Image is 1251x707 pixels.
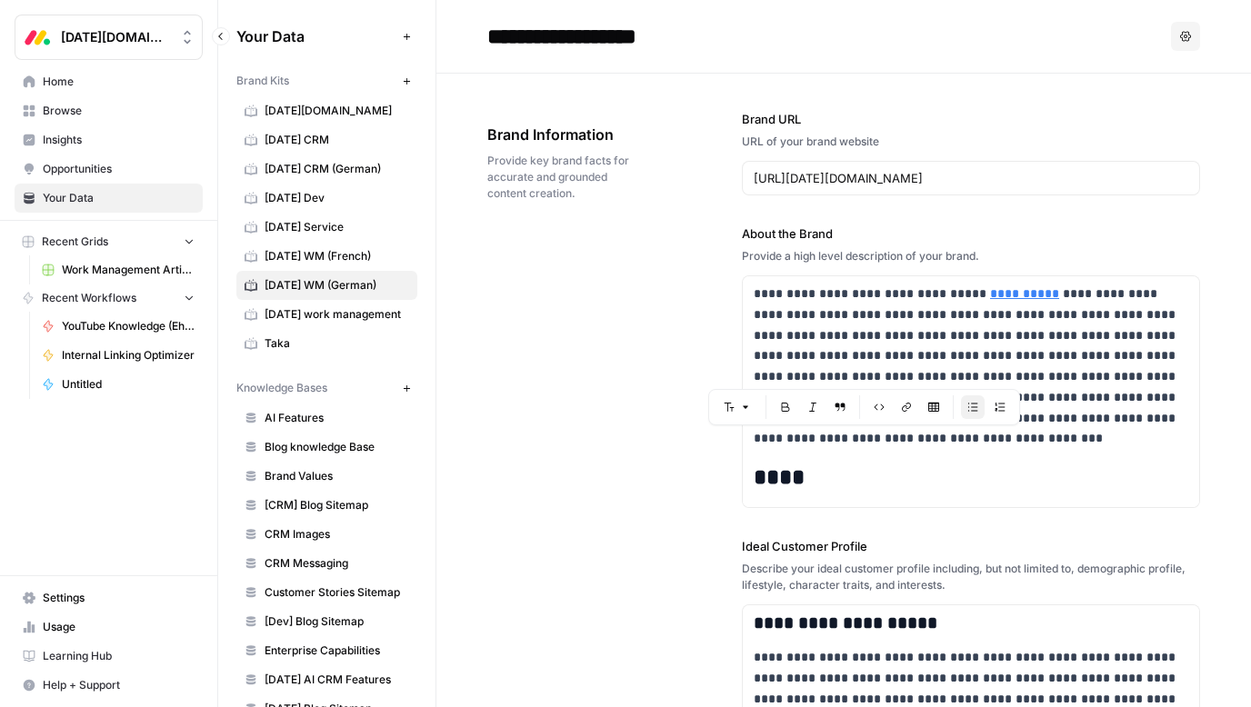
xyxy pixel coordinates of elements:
[236,242,417,271] a: [DATE] WM (French)
[265,642,409,659] span: Enterprise Capabilities
[236,125,417,154] a: [DATE] CRM
[34,255,203,284] a: Work Management Article Grid
[42,234,108,250] span: Recent Grids
[265,132,409,148] span: [DATE] CRM
[236,380,327,396] span: Knowledge Bases
[265,526,409,543] span: CRM Images
[43,619,195,635] span: Usage
[265,190,409,206] span: [DATE] Dev
[236,300,417,329] a: [DATE] work management
[15,284,203,312] button: Recent Workflows
[21,21,54,54] img: Monday.com Logo
[265,161,409,177] span: [DATE] CRM (German)
[15,154,203,184] a: Opportunities
[62,347,195,363] span: Internal Linking Optimizer
[236,271,417,300] a: [DATE] WM (German)
[43,161,195,177] span: Opportunities
[236,520,417,549] a: CRM Images
[236,636,417,665] a: Enterprise Capabilities
[236,213,417,242] a: [DATE] Service
[15,96,203,125] a: Browse
[265,248,409,264] span: [DATE] WM (French)
[265,410,409,426] span: AI Features
[236,433,417,462] a: Blog knowledge Base
[236,96,417,125] a: [DATE][DOMAIN_NAME]
[742,134,1200,150] div: URL of your brand website
[34,341,203,370] a: Internal Linking Optimizer
[15,671,203,700] button: Help + Support
[236,403,417,433] a: AI Features
[265,555,409,572] span: CRM Messaging
[15,228,203,255] button: Recent Grids
[62,376,195,393] span: Untitled
[236,154,417,184] a: [DATE] CRM (German)
[754,169,1188,187] input: www.sundaysoccer.com
[265,439,409,455] span: Blog knowledge Base
[265,497,409,513] span: [CRM] Blog Sitemap
[236,549,417,578] a: CRM Messaging
[487,124,640,145] span: Brand Information
[15,15,203,60] button: Workspace: Monday.com
[236,184,417,213] a: [DATE] Dev
[265,306,409,323] span: [DATE] work management
[236,25,395,47] span: Your Data
[43,190,195,206] span: Your Data
[15,67,203,96] a: Home
[265,613,409,630] span: [Dev] Blog Sitemap
[265,219,409,235] span: [DATE] Service
[265,335,409,352] span: Taka
[43,677,195,693] span: Help + Support
[487,153,640,202] span: Provide key brand facts for accurate and grounded content creation.
[236,578,417,607] a: Customer Stories Sitemap
[15,612,203,642] a: Usage
[236,607,417,636] a: [Dev] Blog Sitemap
[742,110,1200,128] label: Brand URL
[15,184,203,213] a: Your Data
[265,672,409,688] span: [DATE] AI CRM Features
[236,73,289,89] span: Brand Kits
[236,329,417,358] a: Taka
[236,491,417,520] a: [CRM] Blog Sitemap
[62,318,195,334] span: YouTube Knowledge (Ehud)
[742,224,1200,243] label: About the Brand
[43,74,195,90] span: Home
[742,537,1200,555] label: Ideal Customer Profile
[265,468,409,484] span: Brand Values
[742,248,1200,264] div: Provide a high level description of your brand.
[15,583,203,612] a: Settings
[265,103,409,119] span: [DATE][DOMAIN_NAME]
[15,125,203,154] a: Insights
[42,290,136,306] span: Recent Workflows
[43,132,195,148] span: Insights
[236,665,417,694] a: [DATE] AI CRM Features
[34,370,203,399] a: Untitled
[265,277,409,294] span: [DATE] WM (German)
[61,28,171,46] span: [DATE][DOMAIN_NAME]
[43,103,195,119] span: Browse
[265,584,409,601] span: Customer Stories Sitemap
[43,648,195,664] span: Learning Hub
[15,642,203,671] a: Learning Hub
[62,262,195,278] span: Work Management Article Grid
[236,462,417,491] a: Brand Values
[43,590,195,606] span: Settings
[34,312,203,341] a: YouTube Knowledge (Ehud)
[742,561,1200,593] div: Describe your ideal customer profile including, but not limited to, demographic profile, lifestyl...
